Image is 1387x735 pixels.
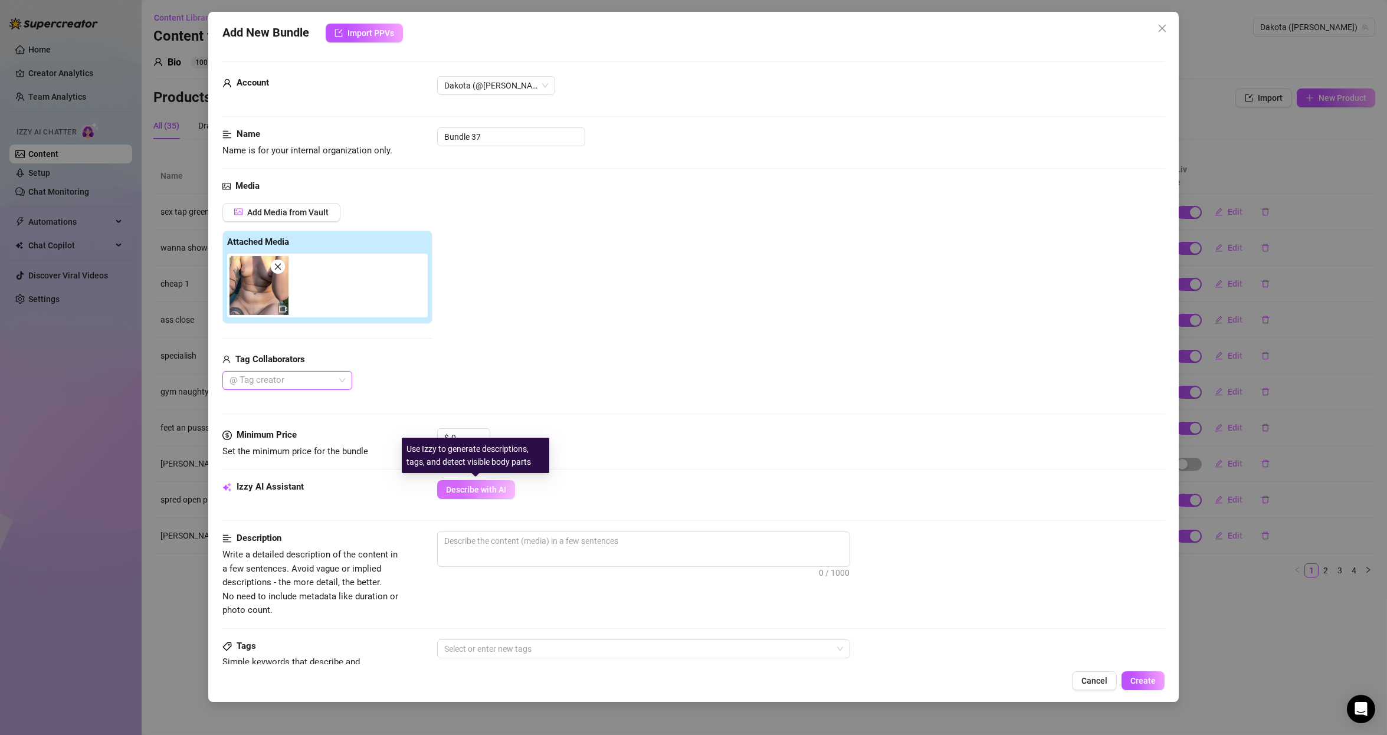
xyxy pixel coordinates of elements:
div: Use Izzy to generate descriptions, tags, and detect visible body parts [402,438,549,473]
span: align-left [222,531,232,546]
input: Enter a name [437,127,585,146]
span: Import PPVs [347,28,394,38]
span: Write a detailed description of the content in a few sentences. Avoid vague or implied descriptio... [222,549,398,615]
span: close [1158,24,1167,33]
span: video-camera [279,305,287,313]
span: import [335,29,343,37]
span: Dakota (@dakota-quinn) [444,77,548,94]
span: Close [1153,24,1172,33]
strong: Account [237,77,269,88]
span: close [274,262,282,271]
span: Add Media from Vault [247,208,329,217]
button: Create [1122,671,1165,690]
span: Name is for your internal organization only. [222,145,392,156]
button: Add Media from Vault [222,203,340,222]
strong: Izzy AI Assistant [237,481,304,492]
strong: Tags [237,641,256,651]
button: Cancel [1072,671,1117,690]
span: Create [1130,676,1156,685]
span: dollar [222,428,232,442]
span: tag [222,642,232,651]
span: align-left [222,127,232,142]
strong: Name [237,129,260,139]
span: Describe with AI [446,485,506,494]
strong: Attached Media [227,237,289,247]
div: Open Intercom Messenger [1347,695,1375,723]
img: media [229,256,288,315]
span: Simple keywords that describe and summarize the content, like specific fetishes, positions, categ... [222,657,365,695]
span: picture [222,179,231,193]
span: Add New Bundle [222,24,309,42]
strong: Description [237,533,281,543]
button: Import PPVs [326,24,403,42]
strong: Tag Collaborators [235,354,305,365]
span: Set the minimum price for the bundle [222,446,368,457]
span: user [222,76,232,90]
span: Cancel [1081,676,1107,685]
button: Close [1153,19,1172,38]
span: picture [234,208,242,216]
strong: Media [235,181,260,191]
span: user [222,353,231,367]
button: Describe with AI [437,480,515,499]
strong: Minimum Price [237,429,297,440]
